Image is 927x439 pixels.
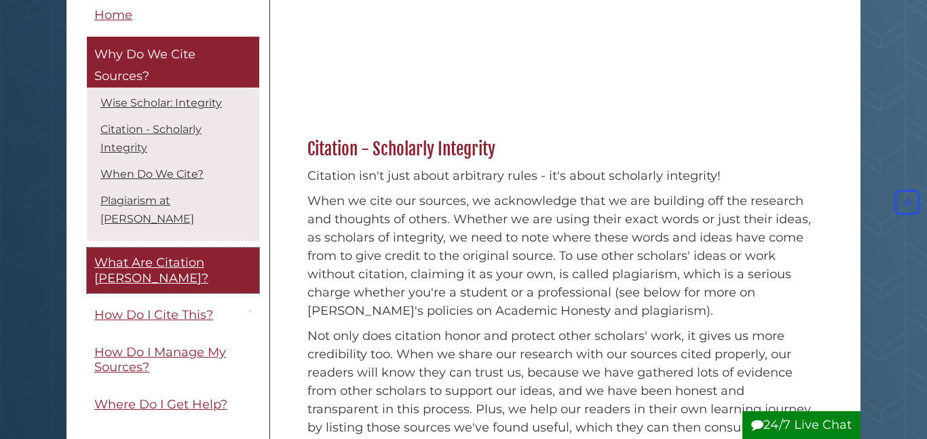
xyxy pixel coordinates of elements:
[100,168,204,181] a: When Do We Cite?
[742,411,860,439] button: 24/7 Live Chat
[94,7,132,22] span: Home
[307,327,813,437] p: Not only does citation honor and protect other scholars' work, it gives us more credibility too. ...
[94,308,213,323] span: How Do I Cite This?
[301,138,820,160] h2: Citation - Scholarly Integrity
[87,248,259,294] a: What Are Citation [PERSON_NAME]?
[87,337,259,383] a: How Do I Manage My Sources?
[94,256,208,286] span: What Are Citation [PERSON_NAME]?
[100,97,222,110] a: Wise Scholar: Integrity
[94,397,227,412] span: Where Do I Get Help?
[100,123,202,155] a: Citation - Scholarly Integrity
[94,345,226,375] span: How Do I Manage My Sources?
[87,389,259,420] a: Where Do I Get Help?
[94,47,195,84] span: Why Do We Cite Sources?
[307,167,813,185] p: Citation isn't just about arbitrary rules - it's about scholarly integrity!
[87,37,259,88] a: Why Do We Cite Sources?
[891,195,924,210] a: Back to Top
[100,195,194,226] a: Plagiarism at [PERSON_NAME]
[87,301,259,331] a: How Do I Cite This?
[307,192,813,320] p: When we cite our sources, we acknowledge that we are building off the research and thoughts of ot...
